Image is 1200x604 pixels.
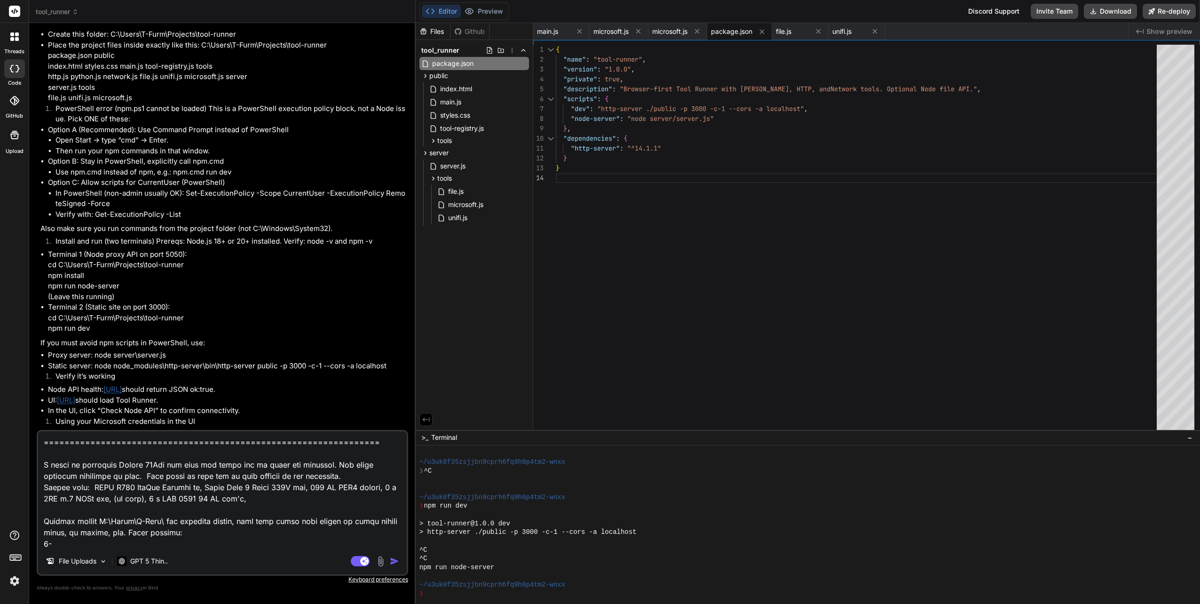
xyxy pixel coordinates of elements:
[117,556,126,565] img: GPT 5 Thinking High
[437,174,452,183] span: tools
[597,95,601,103] span: :
[422,5,461,18] button: Editor
[461,5,507,18] button: Preview
[48,405,406,416] li: In the UI, click “Check Node API” to confirm connectivity.
[55,188,406,209] li: In PowerShell (non-admin usually OK): Set-ExecutionPolicy -Scope CurrentUser -ExecutionPolicy Rem...
[590,104,593,113] span: :
[421,46,459,55] span: tool_runner
[533,143,544,153] div: 11
[130,556,168,566] p: GPT 5 Thin..
[785,104,804,113] span: host"
[447,186,465,197] span: file.js
[533,94,544,104] div: 6
[419,501,424,510] span: ❯
[419,467,424,476] span: ❯
[711,27,752,36] span: package.json
[620,144,624,152] span: :
[627,144,661,152] span: "^14.1.1"
[533,104,544,114] div: 7
[620,114,624,123] span: :
[597,104,785,113] span: "http-server ./public -p 3000 -c-1 --cors -a local
[38,431,407,548] textarea: Lore I'd sitametc ad eli sed doeiu. Temp'i utlabo etdo magna. Al en AD min Veni: q49.72.4 No exer...
[620,75,624,83] span: ,
[48,371,406,384] li: Verify it’s working
[1143,4,1196,19] button: Re-deploy
[439,96,462,108] span: main.js
[55,135,406,146] li: Open Start → type “cmd” → Enter.
[431,58,474,69] span: package.json
[533,114,544,124] div: 8
[59,556,96,566] p: File Uploads
[631,65,635,73] span: ,
[57,396,75,405] a: [URL]
[776,27,791,36] span: file.js
[429,148,449,158] span: server
[55,146,406,157] li: Then run your npm commands in that window.
[126,585,143,590] span: privacy
[533,124,544,134] div: 9
[375,556,386,567] img: attachment
[563,85,612,93] span: "description"
[419,580,566,589] span: ~/u3uk0f35zsjjbn9cprh6fq9h0p4tm2-wnxx
[563,134,616,143] span: "dependencies"
[7,573,23,589] img: settings
[586,55,590,64] span: :
[48,236,406,249] li: Install and run (two terminals) Prereqs: Node.js 18+ or 20+ installed. Verify: node -v and npm -v
[48,103,406,125] li: PowerShell error (npm.ps1 cannot be loaded) This is a PowerShell execution policy block, not a No...
[620,85,830,93] span: "Browser-first Tool Runner with [PERSON_NAME], HTTP, and
[593,55,642,64] span: "tool-runner"
[36,7,79,16] span: tool_runner
[55,209,406,220] li: Verify with: Get-ExecutionPolicy -List
[556,45,560,54] span: {
[40,338,406,349] p: If you must avoid npm scripts in PowerShell, use:
[533,55,544,64] div: 2
[563,95,597,103] span: "scripts"
[419,493,566,502] span: ~/u3uk0f35zsjjbn9cprh6fq9h0p4tm2-wnxx
[48,249,406,302] p: Terminal 1 (Node proxy API on port 5050): cd C:\Users\T-Furm\Projects\tool-runner npm install npm...
[48,350,406,361] li: Proxy server: node server\server.js
[416,27,450,36] div: Files
[439,83,473,95] span: index.html
[48,29,406,40] li: Create this folder: C:\Users\T-Furm\Projects\tool-runner
[832,27,852,36] span: unifi.js
[48,156,406,167] p: Option B: Stay in PowerShell, explicitly call npm.cmd
[830,85,977,93] span: Network tools. Optional Node file API."
[597,75,601,83] span: :
[1146,27,1192,36] span: Show preview
[537,27,558,36] span: main.js
[1084,4,1137,19] button: Download
[37,576,408,583] p: Keyboard preferences
[597,65,601,73] span: :
[612,85,616,93] span: :
[431,433,457,442] span: Terminal
[533,45,544,55] div: 1
[642,55,646,64] span: ,
[48,177,406,188] p: Option C: Allow scripts for CurrentUser (PowerShell)
[424,467,432,476] span: ^C
[48,302,406,334] p: Terminal 2 (Static site on port 3000): cd C:\Users\T-Furm\Projects\tool-runner npm run dev
[419,546,427,555] span: ^C
[447,199,484,210] span: microsoft.js
[419,528,637,537] span: > http-server ./public -p 3000 -c-1 --cors -a localhost
[605,75,620,83] span: true
[48,384,406,395] li: Node API health: should return JSON ok:true.
[48,125,406,135] p: Option A (Recommended): Use Command Prompt instead of PowerShell
[48,361,406,372] li: Static server: node node_modules\http-server\bin\http-server public -p 3000 -c-1 --cors -a localhost
[421,433,428,442] span: >_
[55,167,406,178] li: Use npm.cmd instead of npm, e.g.: npm.cmd run dev
[48,429,406,440] li: Choose tool: microsoft.customApi
[419,563,495,572] span: npm run node-server
[545,134,557,143] div: Click to collapse the range.
[804,104,808,113] span: ,
[390,556,399,566] img: icon
[563,124,567,133] span: }
[563,65,597,73] span: "version"
[533,134,544,143] div: 10
[567,124,571,133] span: ,
[571,114,620,123] span: "node-server"
[450,27,489,36] div: Github
[545,45,557,55] div: Click to collapse the range.
[40,223,406,234] p: Also make sure you run commands from the project folder (not C:\Windows\System32).
[8,79,21,87] label: code
[563,154,567,162] span: }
